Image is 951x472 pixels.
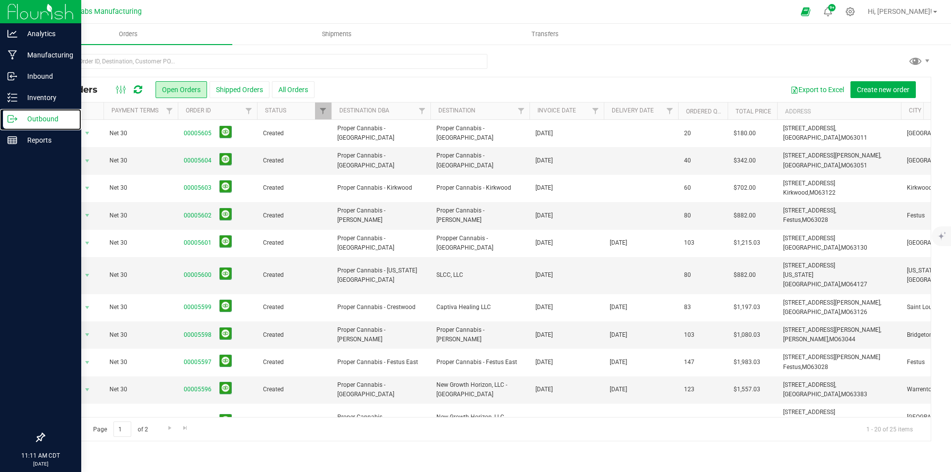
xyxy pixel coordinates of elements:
[841,391,850,398] span: MO
[109,129,172,138] span: Net 30
[841,162,850,169] span: MO
[337,413,424,431] span: Proper Cannabis - [GEOGRAPHIC_DATA]
[263,330,325,340] span: Created
[610,303,627,312] span: [DATE]
[309,30,365,39] span: Shipments
[436,206,524,225] span: Proper Cannabis - [PERSON_NAME]
[109,211,172,220] span: Net 30
[315,103,331,119] a: Filter
[783,299,881,306] span: [STREET_ADDRESS][PERSON_NAME],
[809,189,818,196] span: MO
[109,238,172,248] span: Net 30
[337,325,424,344] span: Proper Cannabis - [PERSON_NAME]
[85,421,156,437] span: Page of 2
[535,270,553,280] span: [DATE]
[186,107,211,114] a: Order ID
[513,103,529,119] a: Filter
[109,270,172,280] span: Net 30
[81,328,94,342] span: select
[535,358,553,367] span: [DATE]
[610,238,627,248] span: [DATE]
[610,385,627,394] span: [DATE]
[535,183,553,193] span: [DATE]
[783,262,835,269] span: [STREET_ADDRESS]
[684,385,694,394] span: 123
[184,385,211,394] a: 00005596
[802,364,811,370] span: MO
[535,156,553,165] span: [DATE]
[783,409,835,416] span: [STREET_ADDRESS]
[518,30,572,39] span: Transfers
[184,211,211,220] a: 00005602
[830,6,834,10] span: 9+
[81,268,94,282] span: select
[850,134,867,141] span: 63011
[81,356,94,369] span: select
[783,189,809,196] span: Kirkwood,
[263,385,325,394] span: Created
[161,103,178,119] a: Filter
[438,107,475,114] a: Destination
[858,421,921,436] span: 1 - 20 of 25 items
[783,216,802,223] span: Festus,
[7,114,17,124] inline-svg: Outbound
[81,383,94,397] span: select
[684,156,691,165] span: 40
[783,364,802,370] span: Festus,
[777,103,901,120] th: Address
[17,70,77,82] p: Inbound
[337,303,424,312] span: Proper Cannabis - Crestwood
[783,207,836,214] span: [STREET_ADDRESS],
[684,358,694,367] span: 147
[109,330,172,340] span: Net 30
[263,211,325,220] span: Created
[436,380,524,399] span: New Growth Horizon, LLC - [GEOGRAPHIC_DATA]
[734,238,760,248] span: $1,215.03
[263,303,325,312] span: Created
[850,281,867,288] span: 64127
[736,108,771,115] a: Total Price
[535,303,553,312] span: [DATE]
[783,235,835,242] span: [STREET_ADDRESS]
[535,211,553,220] span: [DATE]
[111,107,158,114] a: Payment Terms
[109,156,172,165] span: Net 30
[436,358,524,367] span: Proper Cannabis - Festus East
[610,330,627,340] span: [DATE]
[7,29,17,39] inline-svg: Analytics
[686,108,724,115] a: Ordered qty
[535,129,553,138] span: [DATE]
[339,107,389,114] a: Destination DBA
[850,162,867,169] span: 63051
[783,152,881,159] span: [STREET_ADDRESS][PERSON_NAME],
[850,391,867,398] span: 63383
[811,216,828,223] span: 63028
[783,309,841,315] span: [GEOGRAPHIC_DATA],
[337,183,424,193] span: Proper Cannabis - Kirkwood
[241,103,257,119] a: Filter
[4,451,77,460] p: 11:11 AM CDT
[263,358,325,367] span: Created
[802,216,811,223] span: MO
[857,86,909,94] span: Create new order
[109,385,172,394] span: Net 30
[850,81,916,98] button: Create new order
[337,151,424,170] span: Proper Cannabis - [GEOGRAPHIC_DATA]
[535,238,553,248] span: [DATE]
[909,107,921,114] a: City
[436,183,524,193] span: Proper Cannabis - Kirkwood
[184,238,211,248] a: 00005601
[263,129,325,138] span: Created
[841,244,850,251] span: MO
[811,364,828,370] span: 63028
[734,211,756,220] span: $882.00
[184,358,211,367] a: 00005597
[612,107,654,114] a: Delivery Date
[81,126,94,140] span: select
[436,234,524,253] span: Propper Cannabis - [GEOGRAPHIC_DATA]
[81,301,94,315] span: select
[106,30,151,39] span: Orders
[783,162,841,169] span: [GEOGRAPHIC_DATA],
[844,7,856,16] div: Manage settings
[794,2,817,21] span: Open Ecommerce Menu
